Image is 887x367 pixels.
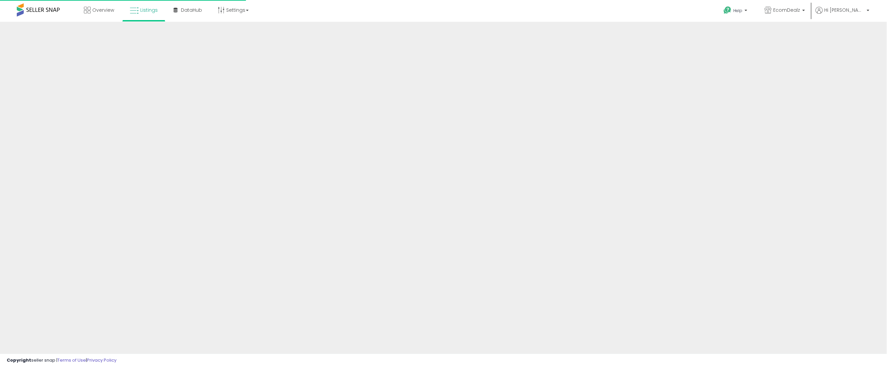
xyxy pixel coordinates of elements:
i: Get Help [724,6,732,14]
a: Help [719,1,754,22]
span: Hi [PERSON_NAME] [825,7,865,13]
span: EcomDealz [774,7,800,13]
span: Listings [140,7,158,13]
span: DataHub [181,7,202,13]
a: Hi [PERSON_NAME] [816,7,870,22]
span: Help [734,8,743,13]
span: Overview [92,7,114,13]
